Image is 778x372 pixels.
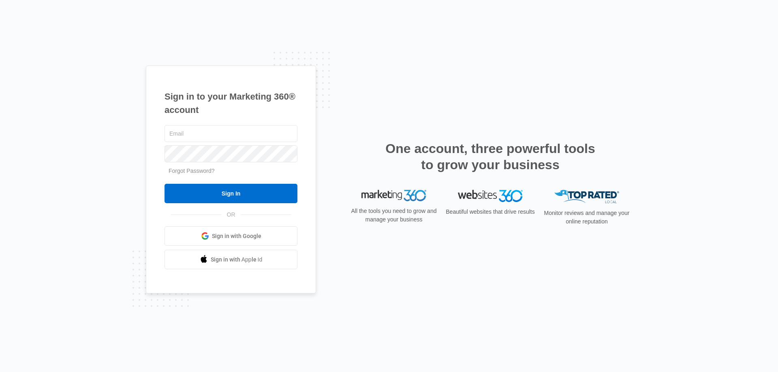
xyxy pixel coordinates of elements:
[165,125,297,142] input: Email
[211,255,263,264] span: Sign in with Apple Id
[169,168,215,174] a: Forgot Password?
[554,190,619,203] img: Top Rated Local
[541,209,632,226] p: Monitor reviews and manage your online reputation
[445,208,536,216] p: Beautiful websites that drive results
[165,90,297,117] h1: Sign in to your Marketing 360® account
[348,207,439,224] p: All the tools you need to grow and manage your business
[165,226,297,246] a: Sign in with Google
[212,232,261,240] span: Sign in with Google
[361,190,426,201] img: Marketing 360
[165,250,297,269] a: Sign in with Apple Id
[383,140,598,173] h2: One account, three powerful tools to grow your business
[165,184,297,203] input: Sign In
[458,190,523,202] img: Websites 360
[221,210,241,219] span: OR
